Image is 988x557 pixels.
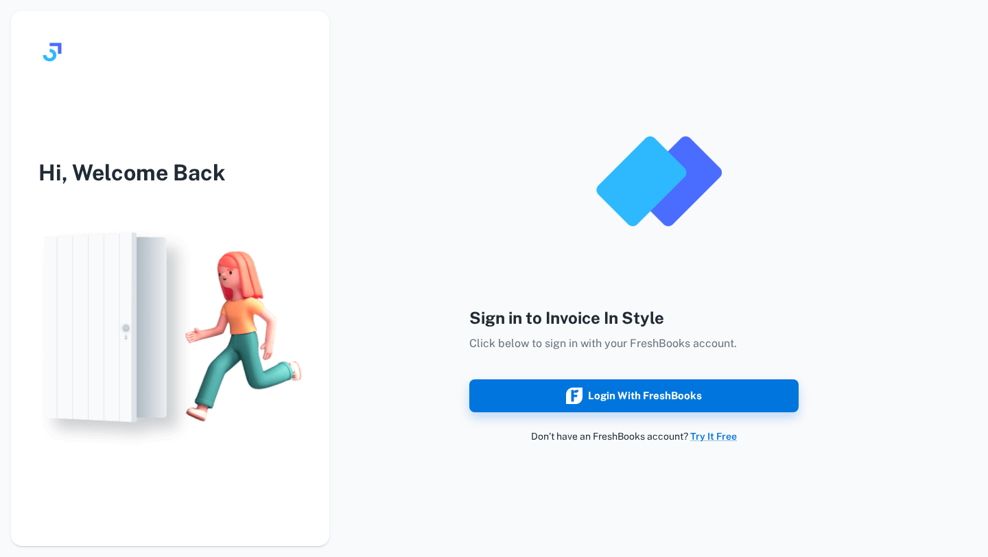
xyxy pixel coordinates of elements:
img: login [11,217,329,455]
h4: Sign in to Invoice In Style [469,305,799,330]
img: logo_invoice_in_style_app.png [590,113,727,250]
p: Don’t have an FreshBooks account? [469,429,799,444]
a: Try It Free [690,431,737,442]
img: logo.svg [38,38,66,66]
div: Login with FreshBooks [566,387,702,405]
h3: Hi, Welcome Back [11,156,329,189]
p: Click below to sign in with your FreshBooks account. [469,335,799,352]
button: Login with FreshBooks [469,379,799,412]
